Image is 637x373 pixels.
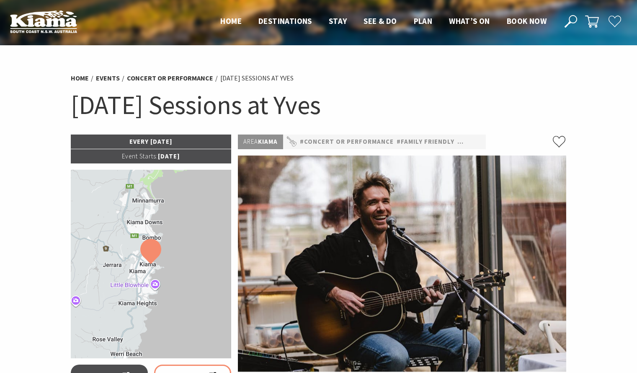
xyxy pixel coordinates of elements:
a: Events [96,74,120,83]
a: #Food & Wine [457,137,504,147]
a: Home [71,74,89,83]
span: Plan [414,16,433,26]
span: Stay [329,16,347,26]
span: Book now [507,16,547,26]
p: Every [DATE] [71,135,232,149]
a: #Family Friendly [397,137,454,147]
a: Concert or Performance [127,74,213,83]
p: Kiama [238,135,283,149]
span: Destinations [258,16,312,26]
img: Kiama Logo [10,10,77,33]
p: [DATE] [71,149,232,163]
nav: Main Menu [212,15,555,28]
span: Area [243,137,258,145]
h1: [DATE] Sessions at Yves [71,88,567,122]
a: #Concert or Performance [300,137,394,147]
li: [DATE] Sessions at Yves [220,73,294,84]
span: Home [220,16,242,26]
span: What’s On [449,16,490,26]
img: James Burton [238,155,566,372]
span: Event Starts: [122,152,158,160]
span: See & Do [364,16,397,26]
